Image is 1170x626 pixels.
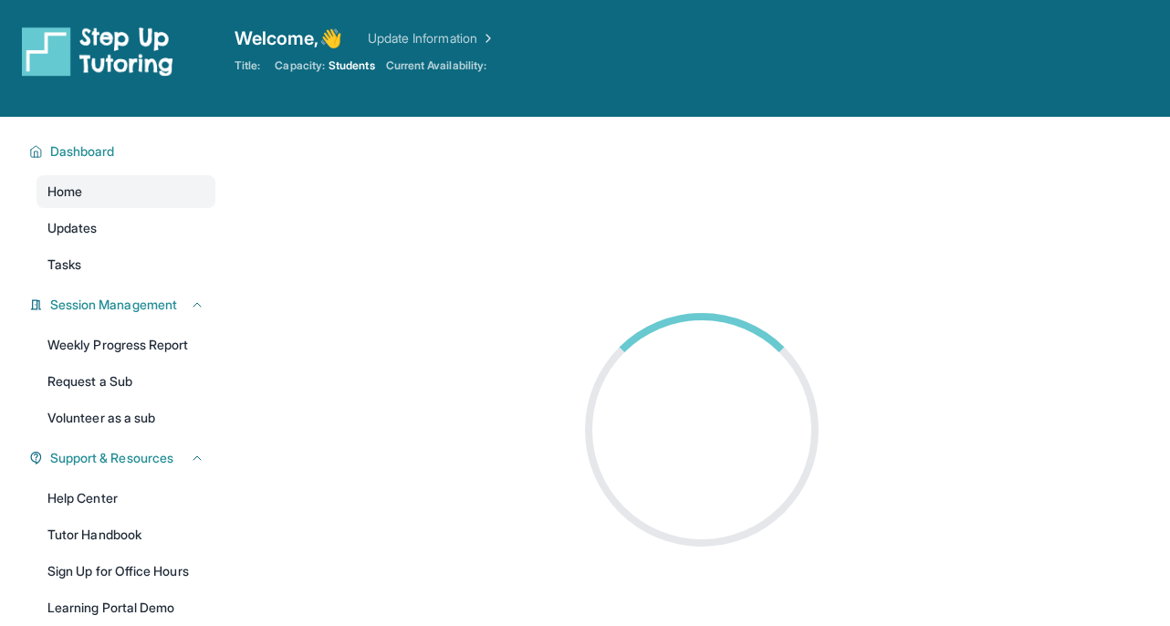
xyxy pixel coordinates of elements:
span: Dashboard [50,142,115,161]
span: Updates [47,219,98,237]
a: Request a Sub [37,365,215,398]
span: Tasks [47,256,81,274]
a: Tutor Handbook [37,518,215,551]
span: Welcome, 👋 [235,26,342,51]
span: Current Availability: [386,58,486,73]
button: Dashboard [43,142,204,161]
a: Home [37,175,215,208]
a: Tasks [37,248,215,281]
a: Update Information [368,29,496,47]
span: Support & Resources [50,449,173,467]
span: Capacity: [275,58,325,73]
span: Session Management [50,296,177,314]
span: Students [329,58,375,73]
button: Support & Resources [43,449,204,467]
a: Updates [37,212,215,245]
a: Weekly Progress Report [37,329,215,361]
button: Session Management [43,296,204,314]
a: Sign Up for Office Hours [37,555,215,588]
span: Home [47,183,82,201]
a: Volunteer as a sub [37,402,215,434]
img: Chevron Right [477,29,496,47]
a: Help Center [37,482,215,515]
a: Learning Portal Demo [37,591,215,624]
span: Title: [235,58,260,73]
img: logo [22,26,173,77]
